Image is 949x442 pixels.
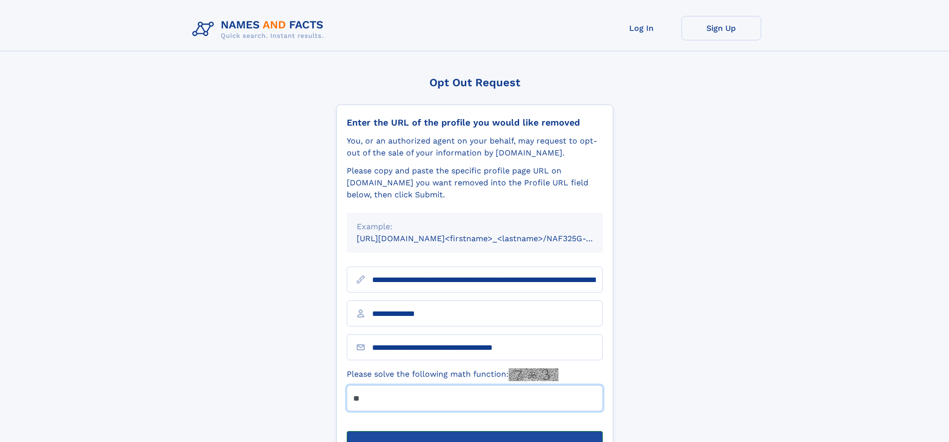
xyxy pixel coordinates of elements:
[602,16,681,40] a: Log In
[357,221,593,233] div: Example:
[188,16,332,43] img: Logo Names and Facts
[336,76,613,89] div: Opt Out Request
[357,234,622,243] small: [URL][DOMAIN_NAME]<firstname>_<lastname>/NAF325G-xxxxxxxx
[347,117,603,128] div: Enter the URL of the profile you would like removed
[681,16,761,40] a: Sign Up
[347,165,603,201] div: Please copy and paste the specific profile page URL on [DOMAIN_NAME] you want removed into the Pr...
[347,135,603,159] div: You, or an authorized agent on your behalf, may request to opt-out of the sale of your informatio...
[347,368,558,381] label: Please solve the following math function:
